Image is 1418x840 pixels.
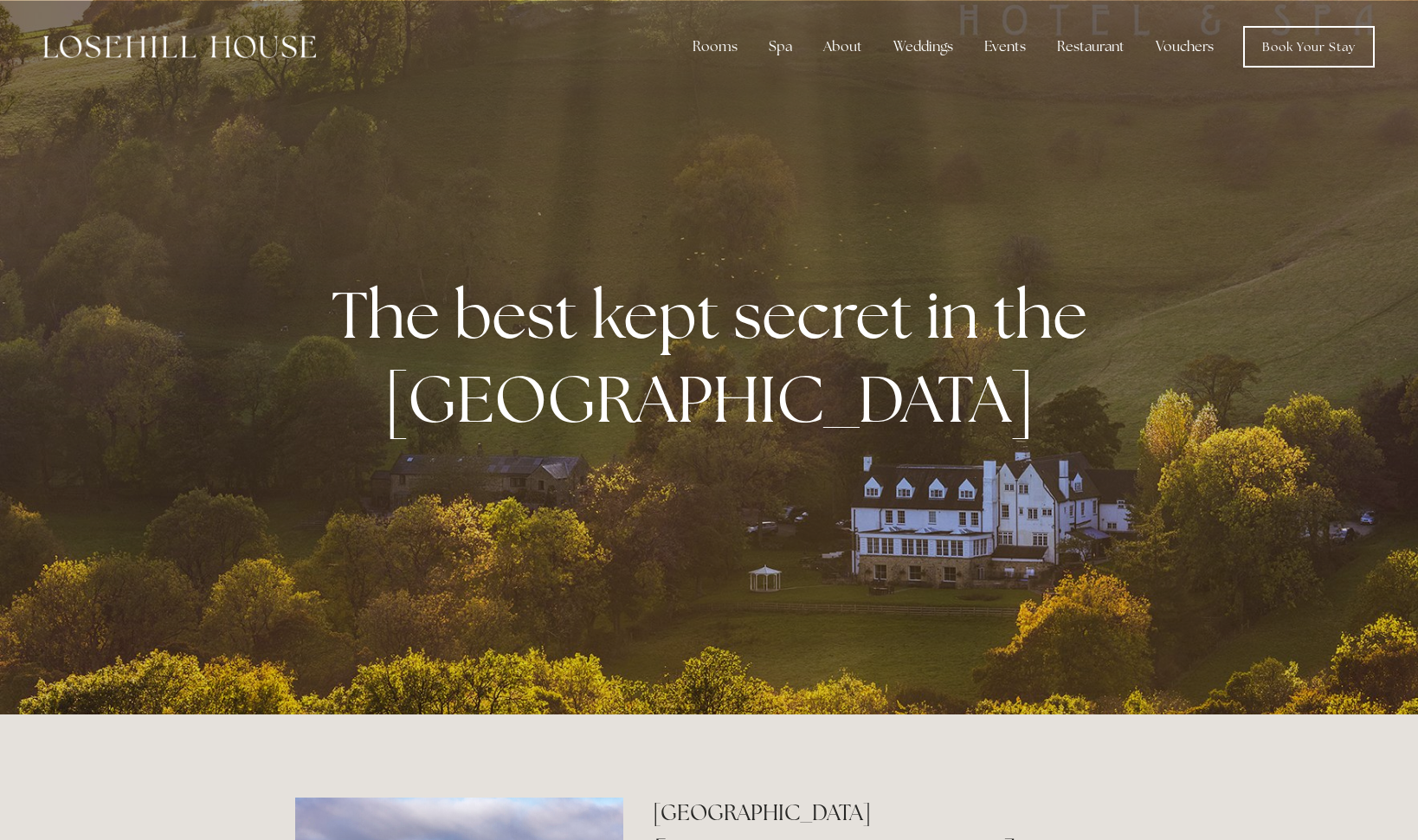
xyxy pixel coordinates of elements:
[1243,26,1375,68] a: Book Your Stay
[1142,29,1228,64] a: Vouchers
[653,798,1123,828] h2: [GEOGRAPHIC_DATA]
[880,29,967,64] div: Weddings
[809,29,876,64] div: About
[755,29,806,64] div: Spa
[43,36,316,58] img: Losehill House
[332,272,1101,442] strong: The best kept secret in the [GEOGRAPHIC_DATA]
[679,29,751,64] div: Rooms
[970,29,1040,64] div: Events
[1043,29,1138,64] div: Restaurant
